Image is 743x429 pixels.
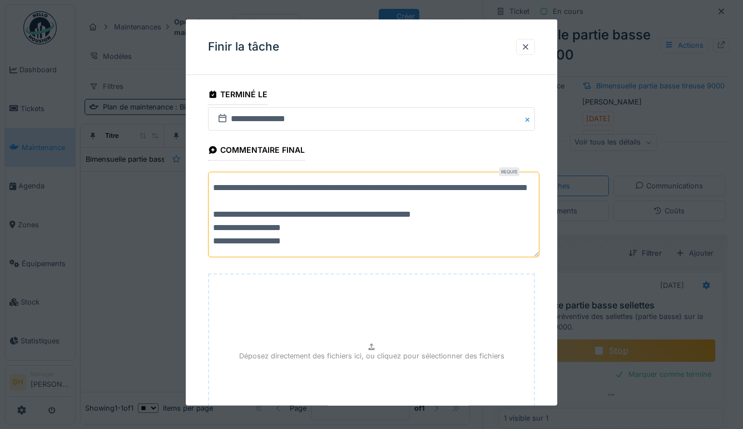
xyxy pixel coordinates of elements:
[239,351,504,361] p: Déposez directement des fichiers ici, ou cliquez pour sélectionner des fichiers
[208,40,279,54] h3: Finir la tâche
[499,167,519,176] div: Requis
[523,107,535,131] button: Close
[208,86,268,105] div: Terminé le
[208,142,305,161] div: Commentaire final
